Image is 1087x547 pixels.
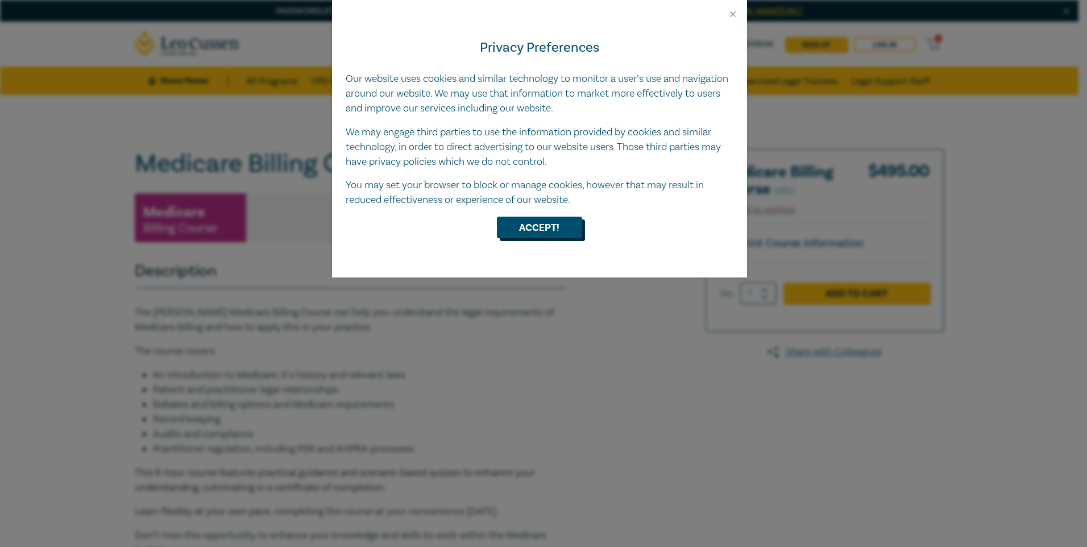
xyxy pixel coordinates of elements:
[346,38,733,58] h4: Privacy Preferences
[497,217,582,238] button: Accept!
[728,9,738,19] button: Close
[346,72,733,116] p: Our website uses cookies and similar technology to monitor a user’s use and navigation around our...
[346,178,733,208] p: You may set your browser to block or manage cookies, however that may result in reduced effective...
[346,125,733,169] p: We may engage third parties to use the information provided by cookies and similar technology, in...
